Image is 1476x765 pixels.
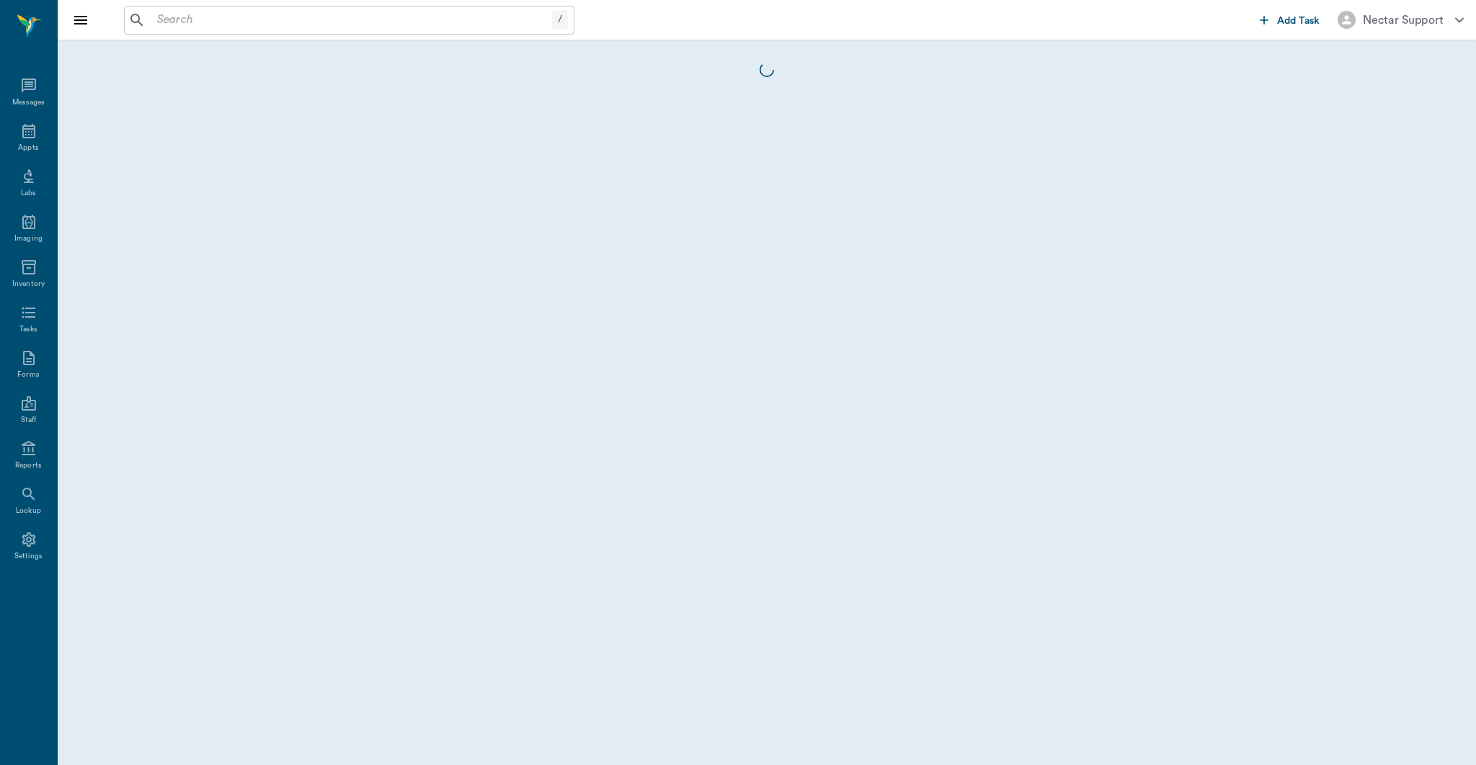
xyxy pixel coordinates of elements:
div: Nectar Support [1363,12,1444,29]
div: / [552,10,568,30]
div: Messages [12,97,45,108]
button: Close drawer [66,6,95,35]
button: Add Task [1254,6,1326,33]
button: Nectar Support [1326,6,1475,33]
input: Search [151,10,552,30]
